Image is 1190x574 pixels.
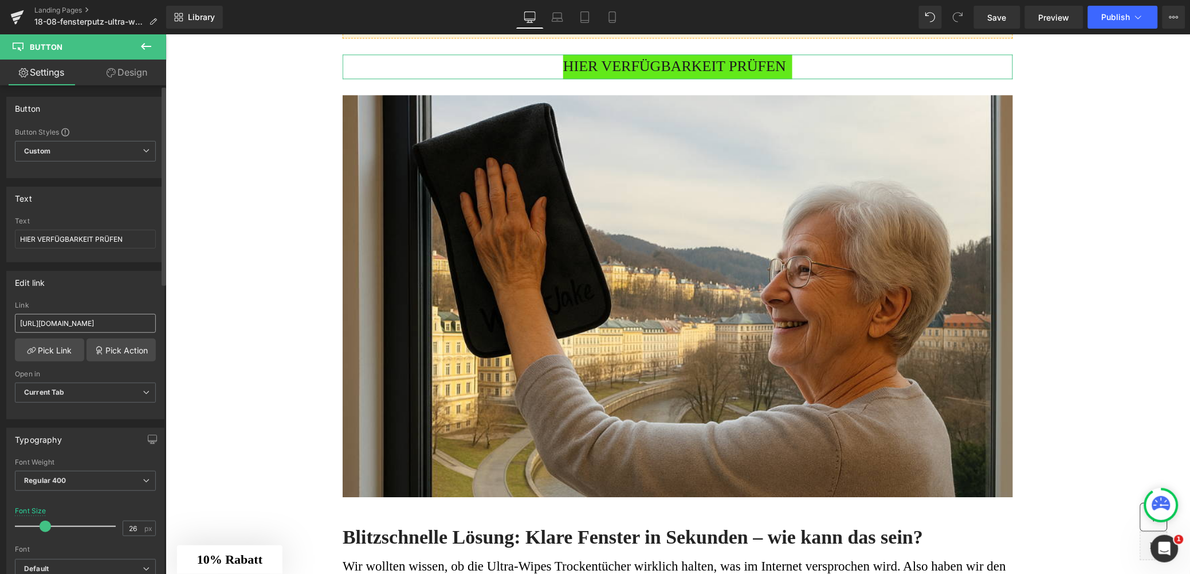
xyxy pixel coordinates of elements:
div: Edit link [15,272,45,288]
div: Font Size [15,507,46,515]
span: px [144,525,154,532]
span: Button [30,42,62,52]
div: Typography [15,428,62,445]
div: Font [15,545,156,553]
div: Text [15,217,156,225]
span: Preview [1039,11,1070,23]
b: Custom [24,147,50,156]
a: Design [85,60,168,85]
div: Open in [15,370,156,378]
span: HIER VERFÜGBARKEIT PRÜFEN [398,20,620,45]
button: Undo [919,6,942,29]
b: Regular 400 [24,476,66,485]
span: Save [988,11,1007,23]
span: Wir wollten wissen, ob die Ultra-Wipes Trockentücher wirklich halten, was im Internet versprochen... [177,525,841,559]
button: Publish [1088,6,1158,29]
b: Current Tab [24,388,65,396]
div: Button [15,97,40,113]
span: Publish [1102,13,1130,22]
a: Laptop [544,6,571,29]
a: HIER VERFÜGBARKEIT PRÜFEN [398,20,627,45]
span: Library [188,12,215,22]
div: Text [15,187,32,203]
a: Pick Link [15,339,84,361]
span: 18-08-fensterputz-ultra-wipes-tuch-adv-v20-redtrack [34,17,144,26]
button: Redo [946,6,969,29]
a: Pick Action [87,339,156,361]
iframe: Intercom live chat [1151,535,1179,563]
a: Landing Pages [34,6,166,15]
a: Preview [1025,6,1083,29]
div: Link [15,301,156,309]
a: Desktop [516,6,544,29]
a: New Library [166,6,223,29]
input: https://your-shop.myshopify.com [15,314,156,333]
span: 1 [1175,535,1184,544]
a: Tablet [571,6,599,29]
div: Button Styles [15,127,156,136]
i: Default [24,564,49,574]
button: More [1162,6,1185,29]
h3: Blitzschnelle Lösung: Klare Fenster in Sekunden – wie kann das sein? [177,490,847,516]
div: Font Weight [15,458,156,466]
a: Mobile [599,6,626,29]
